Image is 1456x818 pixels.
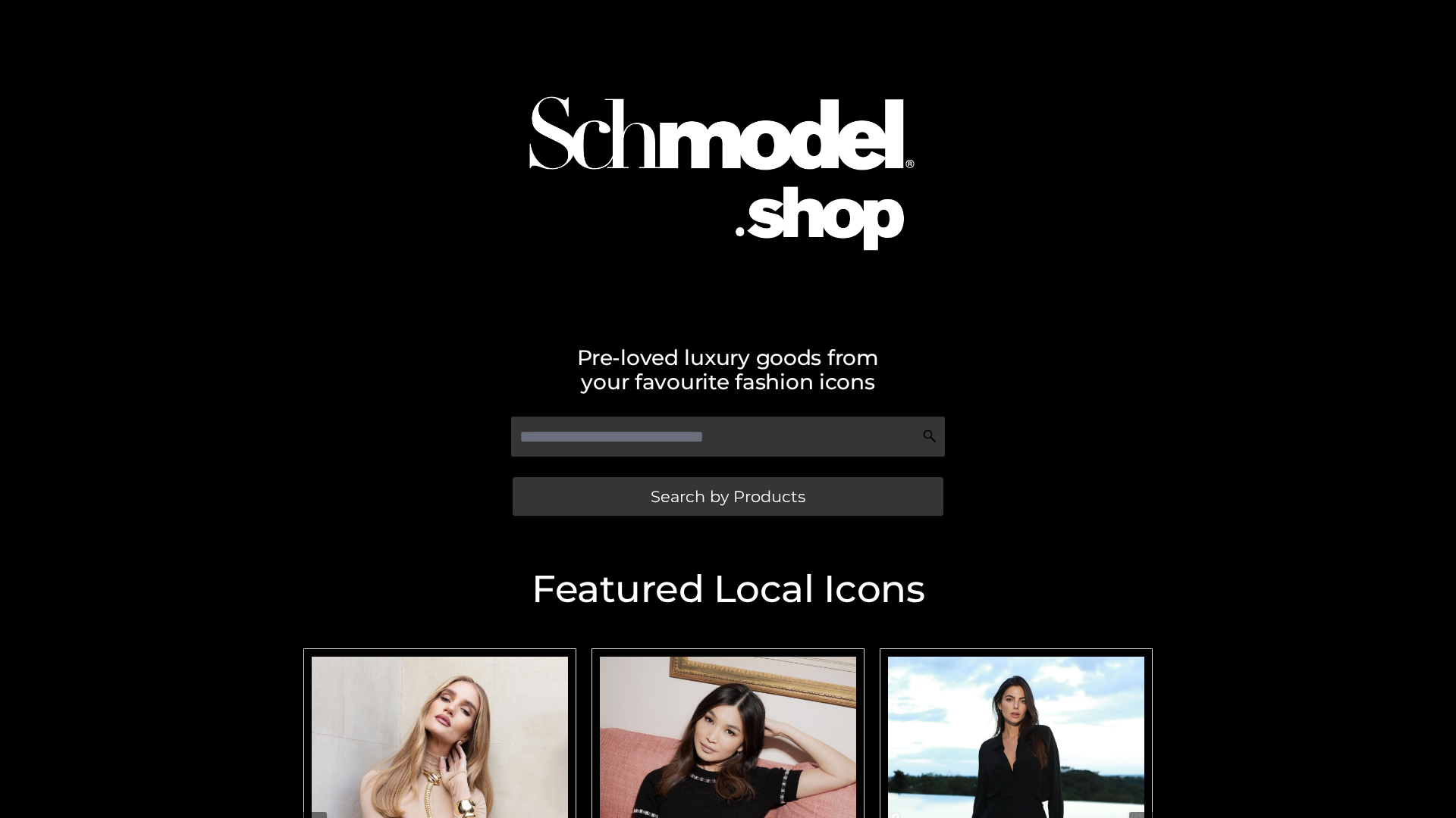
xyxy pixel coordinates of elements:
h2: Featured Local Icons​ [296,570,1160,608]
a: Search by Products [513,477,943,516]
h2: Pre-loved luxury goods from your favourite fashion icons [296,345,1160,394]
img: Search Icon [922,429,937,444]
span: Search by Products [651,489,805,504]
